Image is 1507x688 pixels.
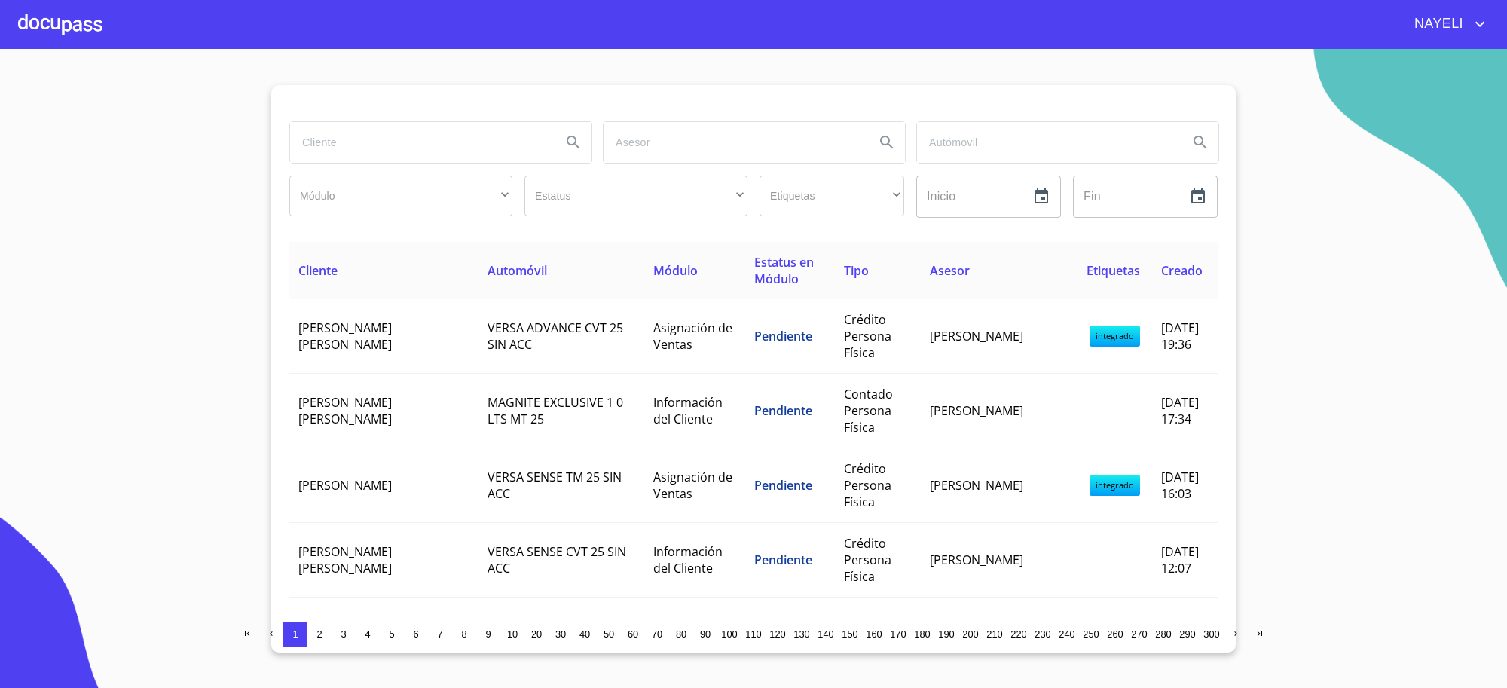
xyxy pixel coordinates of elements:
span: Contado Persona Física [844,386,893,436]
button: 150 [838,622,862,647]
span: 130 [793,628,809,640]
span: MAGNITE EXCLUSIVE 1 0 LTS MT 25 [488,394,623,427]
span: 240 [1059,628,1074,640]
button: Search [1182,124,1218,161]
span: 60 [628,628,638,640]
button: 70 [645,622,669,647]
span: NAYELI [1403,12,1471,36]
span: VERSA ADVANCE CVT 25 SIN ACC [488,320,623,353]
button: 300 [1200,622,1224,647]
button: Search [555,124,591,161]
button: Search [869,124,905,161]
button: 230 [1031,622,1055,647]
span: Asignación de Ventas [653,469,732,502]
span: [PERSON_NAME] [PERSON_NAME] [298,543,392,576]
span: Pendiente [754,477,812,494]
span: [PERSON_NAME] [PERSON_NAME] [298,394,392,427]
span: Automóvil [488,262,547,279]
button: 220 [1007,622,1031,647]
button: 280 [1151,622,1175,647]
button: 20 [524,622,549,647]
span: VERSA SENSE TM 25 SIN ACC [488,469,622,502]
button: 130 [790,622,814,647]
span: 230 [1035,628,1050,640]
button: 100 [717,622,741,647]
button: 60 [621,622,645,647]
button: 250 [1079,622,1103,647]
button: 140 [814,622,838,647]
span: Estatus en Módulo [754,254,814,287]
span: Cliente [298,262,338,279]
span: Etiquetas [1087,262,1140,279]
button: 270 [1127,622,1151,647]
span: [PERSON_NAME] [930,477,1023,494]
button: 40 [573,622,597,647]
span: [PERSON_NAME] [298,477,392,494]
span: Asesor [930,262,970,279]
button: 8 [452,622,476,647]
span: 2 [316,628,322,640]
button: 90 [693,622,717,647]
button: 30 [549,622,573,647]
span: 120 [769,628,785,640]
button: 7 [428,622,452,647]
span: 180 [914,628,930,640]
input: search [917,122,1176,163]
button: 290 [1175,622,1200,647]
span: Crédito Persona Física [844,460,891,510]
button: 240 [1055,622,1079,647]
span: [DATE] 16:03 [1161,469,1199,502]
button: 120 [766,622,790,647]
span: 110 [745,628,761,640]
button: 2 [307,622,332,647]
span: Crédito Persona Física [844,535,891,585]
span: 90 [700,628,711,640]
span: 200 [962,628,978,640]
span: Módulo [653,262,698,279]
span: integrado [1090,326,1140,347]
span: 6 [413,628,418,640]
span: 80 [676,628,686,640]
span: 140 [818,628,833,640]
input: search [604,122,863,163]
span: Pendiente [754,328,812,344]
span: 270 [1131,628,1147,640]
span: 160 [866,628,882,640]
span: Información del Cliente [653,543,723,576]
span: 30 [555,628,566,640]
span: 7 [437,628,442,640]
span: 50 [604,628,614,640]
span: 280 [1155,628,1171,640]
button: 190 [934,622,958,647]
span: Crédito Persona Física [844,311,891,361]
button: 80 [669,622,693,647]
span: 5 [389,628,394,640]
span: Asignación de Ventas [653,320,732,353]
div: ​ [289,176,512,216]
span: 70 [652,628,662,640]
span: VERSA SENSE CVT 25 SIN ACC [488,543,626,576]
span: [PERSON_NAME] [930,328,1023,344]
span: Pendiente [754,402,812,419]
span: 210 [986,628,1002,640]
button: 160 [862,622,886,647]
input: search [290,122,549,163]
button: 180 [910,622,934,647]
span: Tipo [844,262,869,279]
button: 260 [1103,622,1127,647]
span: 220 [1010,628,1026,640]
button: 4 [356,622,380,647]
span: 20 [531,628,542,640]
button: 9 [476,622,500,647]
button: 50 [597,622,621,647]
button: 6 [404,622,428,647]
span: 9 [485,628,491,640]
span: 1 [292,628,298,640]
span: [PERSON_NAME] [930,402,1023,419]
span: 250 [1083,628,1099,640]
button: 3 [332,622,356,647]
span: Contado Persona Física [844,610,893,659]
button: 200 [958,622,983,647]
div: ​ [524,176,747,216]
span: [PERSON_NAME] [PERSON_NAME] [298,320,392,353]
